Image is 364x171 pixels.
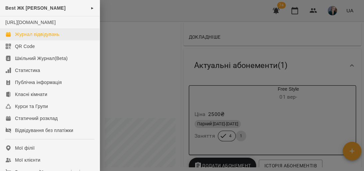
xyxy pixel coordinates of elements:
[15,31,59,38] div: Журнал відвідувань
[15,157,40,163] div: Мої клієнти
[15,91,47,98] div: Класні кімнати
[5,20,56,25] a: [URL][DOMAIN_NAME]
[15,55,68,62] div: Шкільний Журнал(Beta)
[15,79,62,86] div: Публічна інформація
[15,103,48,110] div: Курси та Групи
[15,43,35,50] div: QR Code
[15,115,58,122] div: Статичний розклад
[15,127,73,134] div: Відвідування без платіжки
[15,145,35,151] div: Мої філії
[5,5,66,11] span: Best ЖК [PERSON_NAME]
[91,5,94,11] span: ►
[15,67,40,74] div: Статистика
